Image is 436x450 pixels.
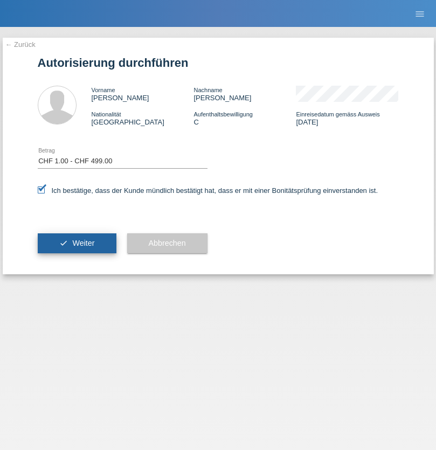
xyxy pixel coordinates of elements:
[38,233,116,254] button: check Weiter
[72,239,94,247] span: Weiter
[92,111,121,117] span: Nationalität
[296,111,379,117] span: Einreisedatum gemäss Ausweis
[92,86,194,102] div: [PERSON_NAME]
[38,56,399,70] h1: Autorisierung durchführen
[193,87,222,93] span: Nachname
[59,239,68,247] i: check
[127,233,207,254] button: Abbrechen
[38,186,378,195] label: Ich bestätige, dass der Kunde mündlich bestätigt hat, dass er mit einer Bonitätsprüfung einversta...
[149,239,186,247] span: Abbrechen
[193,110,296,126] div: C
[92,110,194,126] div: [GEOGRAPHIC_DATA]
[5,40,36,49] a: ← Zurück
[193,86,296,102] div: [PERSON_NAME]
[92,87,115,93] span: Vorname
[414,9,425,19] i: menu
[296,110,398,126] div: [DATE]
[409,10,431,17] a: menu
[193,111,252,117] span: Aufenthaltsbewilligung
